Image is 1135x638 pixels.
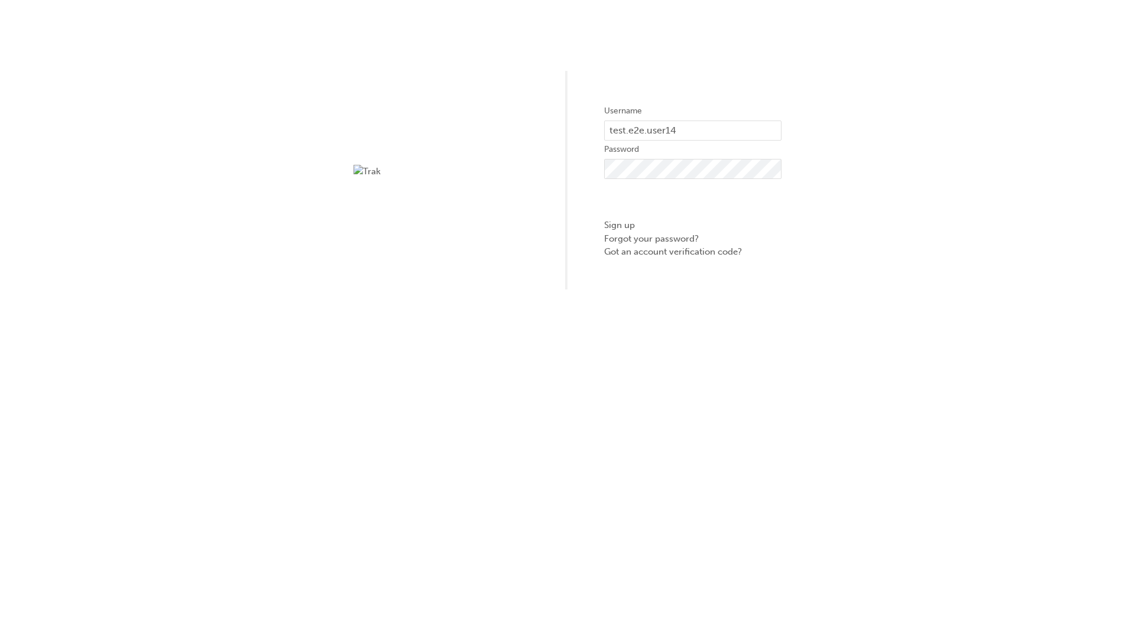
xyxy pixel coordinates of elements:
[604,245,781,259] a: Got an account verification code?
[604,121,781,141] input: Username
[604,188,781,210] button: Sign In
[604,232,781,246] a: Forgot your password?
[604,142,781,157] label: Password
[604,219,781,232] a: Sign up
[354,165,531,178] img: Trak
[604,104,781,118] label: Username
